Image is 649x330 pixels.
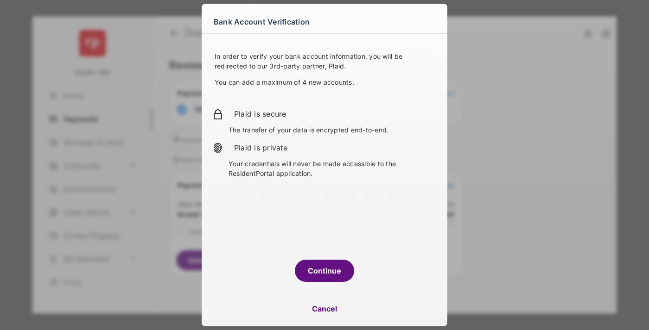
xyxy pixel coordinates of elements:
p: The transfer of your data is encrypted end-to-end. [229,125,436,135]
p: You can add a maximum of 4 new accounts. [215,77,434,87]
span: Bank Account Verification [214,14,310,29]
p: Your credentials will never be made accessible to the ResidentPortal application. [229,159,436,178]
button: Cancel [202,298,447,320]
h2: Plaid is secure [234,108,436,119]
h2: Plaid is private [234,142,436,153]
button: Continue [295,260,354,282]
p: In order to verify your bank account information, you will be redirected to our 3rd-party partner... [215,51,434,71]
